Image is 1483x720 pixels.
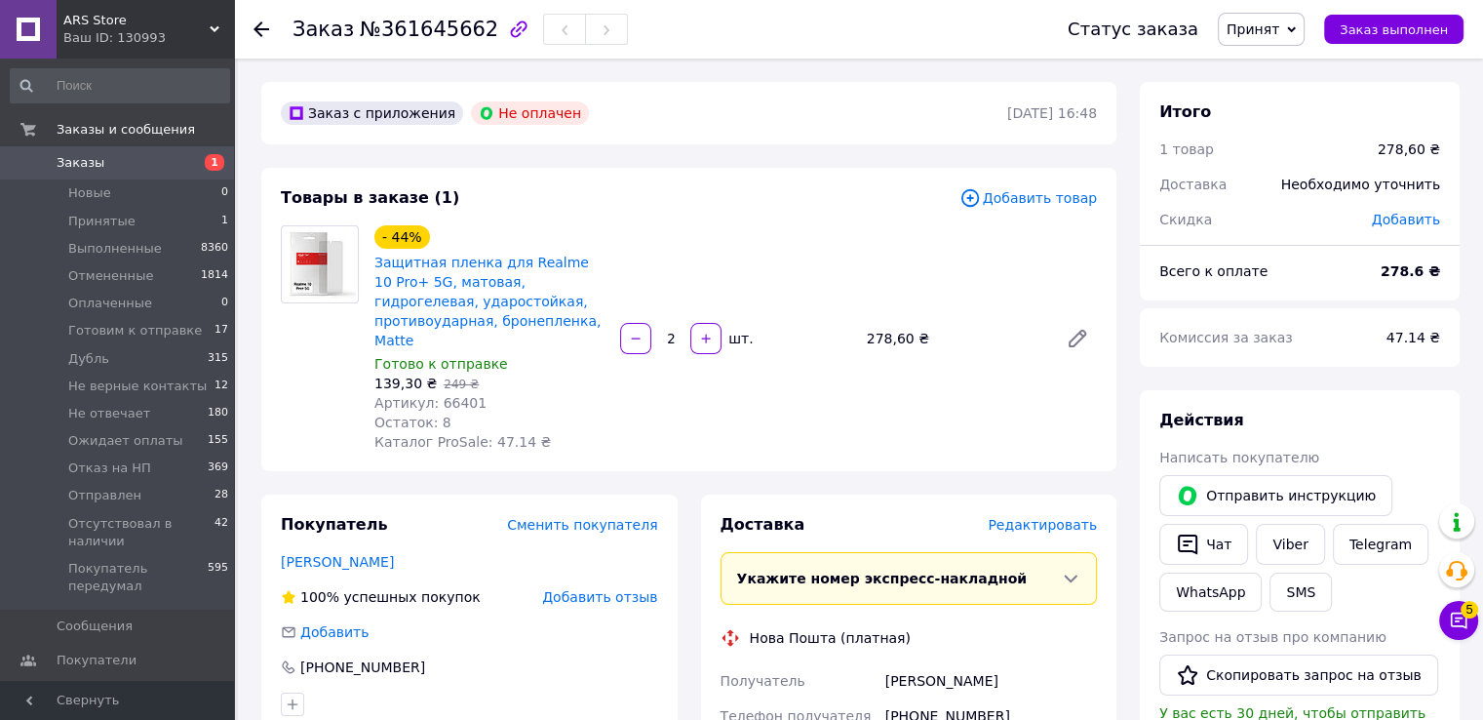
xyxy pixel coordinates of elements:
span: Готовим к отправке [68,322,202,340]
button: SMS [1269,573,1332,612]
span: Товары в заказе (1) [281,188,459,207]
div: 278,60 ₴ [859,325,1050,352]
span: 139,30 ₴ [374,376,437,391]
span: Принят [1227,21,1279,37]
span: 0 [221,184,228,202]
span: 5 [1461,595,1478,613]
span: Добавить [300,624,369,640]
span: Отмененные [68,267,153,285]
span: Итого [1159,102,1211,121]
div: Вернуться назад [254,20,269,39]
span: ARS Store [63,12,210,29]
span: Покупатель передумал [68,560,208,595]
button: Заказ выполнен [1324,15,1463,44]
span: 369 [208,460,228,477]
span: 17 [215,322,228,340]
span: Отправлен [68,487,141,504]
div: Необходимо уточнить [1269,163,1452,206]
span: Готово к отправке [374,356,508,372]
span: Ожидает оплаты [68,432,183,450]
span: 8360 [201,240,228,258]
img: Защитная пленка для Realme 10 Pro+ 5G, матовая, гидрогелевая, ударостойкая, противоударная, броне... [284,226,355,302]
span: Отсутствовал в наличии [68,515,215,550]
span: Выполненные [68,240,162,258]
span: Заказ [293,18,354,41]
span: Отказ на НП [68,460,151,477]
span: Каталог ProSale: 47.14 ₴ [374,434,551,450]
span: 28 [215,487,228,504]
span: Заказы и сообщения [57,121,195,139]
span: Оплаченные [68,295,152,312]
span: 42 [215,515,228,550]
span: Доставка [721,515,805,534]
span: Запрос на отзыв про компанию [1159,629,1386,645]
span: 1 товар [1159,141,1214,157]
a: WhatsApp [1159,573,1262,612]
button: Чат [1159,524,1248,565]
span: Не отвечает [68,405,150,422]
span: Артикул: 66401 [374,395,487,411]
span: Укажите номер экспресс-накладной [737,571,1028,586]
div: - 44% [374,225,430,249]
input: Поиск [10,68,230,103]
time: [DATE] 16:48 [1007,105,1097,121]
div: шт. [723,329,755,348]
a: Telegram [1333,524,1428,565]
span: Принятые [68,213,136,230]
a: Viber [1256,524,1324,565]
span: Редактировать [988,517,1097,533]
span: 595 [208,560,228,595]
span: Добавить отзыв [542,589,657,605]
span: Покупатель [281,515,387,534]
button: Отправить инструкцию [1159,475,1392,516]
span: 0 [221,295,228,312]
div: Ваш ID: 130993 [63,29,234,47]
span: Сообщения [57,618,133,635]
span: Заказы [57,154,104,172]
span: Не верные контакты [68,378,207,395]
div: [PERSON_NAME] [881,663,1101,699]
span: Скидка [1159,212,1212,227]
span: 100% [300,589,339,605]
span: 249 ₴ [444,378,479,391]
div: Не оплачен [471,101,589,125]
span: Написать покупателю [1159,450,1319,465]
span: Доставка [1159,177,1227,192]
span: 1 [221,213,228,230]
span: 47.14 ₴ [1386,330,1440,345]
div: 278,60 ₴ [1378,140,1440,159]
div: Статус заказа [1068,20,1198,39]
button: Скопировать запрос на отзыв [1159,655,1438,696]
div: Нова Пошта (платная) [745,628,916,648]
div: [PHONE_NUMBER] [298,658,427,677]
span: 155 [208,432,228,450]
button: Чат с покупателем5 [1439,601,1478,640]
b: 278.6 ₴ [1381,263,1440,279]
span: Действия [1159,411,1244,429]
span: Остаток: 8 [374,415,451,430]
span: 1814 [201,267,228,285]
span: Покупатели [57,652,137,669]
span: Получатель [721,673,805,689]
a: [PERSON_NAME] [281,554,394,570]
span: Сменить покупателя [507,517,657,533]
span: Комиссия за заказ [1159,330,1293,345]
a: Защитная пленка для Realme 10 Pro+ 5G, матовая, гидрогелевая, ударостойкая, противоударная, броне... [374,255,601,348]
span: Всего к оплате [1159,263,1268,279]
span: 180 [208,405,228,422]
span: 315 [208,350,228,368]
span: 1 [205,154,224,171]
span: Новые [68,184,111,202]
span: 12 [215,378,228,395]
a: Редактировать [1058,319,1097,358]
span: Добавить [1372,212,1440,227]
span: Дубль [68,350,109,368]
span: Заказ выполнен [1340,22,1448,37]
span: Добавить товар [959,187,1097,209]
div: успешных покупок [281,587,481,607]
span: №361645662 [360,18,498,41]
div: Заказ с приложения [281,101,463,125]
